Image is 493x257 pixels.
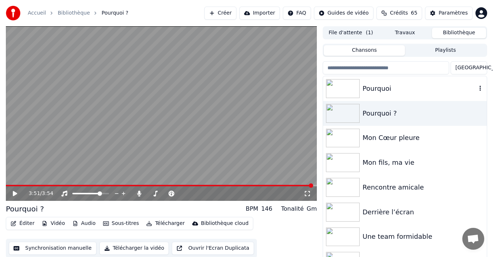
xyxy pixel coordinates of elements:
[363,108,484,118] div: Pourquoi ?
[390,9,408,17] span: Crédits
[425,7,473,20] button: Paramètres
[324,45,405,56] button: Chansons
[8,218,37,229] button: Éditer
[204,7,236,20] button: Créer
[28,9,128,17] nav: breadcrumb
[28,9,46,17] a: Accueil
[39,218,68,229] button: Vidéo
[314,7,373,20] button: Guides de vidéo
[462,228,484,250] div: Ouvrir le chat
[366,29,373,36] span: ( 1 )
[432,28,486,38] button: Bibliothèque
[261,205,273,213] div: 146
[99,242,169,255] button: Télécharger la vidéo
[100,218,142,229] button: Sous-titres
[439,9,468,17] div: Paramètres
[172,242,254,255] button: Ouvrir l'Ecran Duplicata
[29,190,40,197] span: 3:51
[411,9,417,17] span: 65
[69,218,99,229] button: Audio
[363,182,484,192] div: Rencontre amicale
[378,28,432,38] button: Travaux
[246,205,258,213] div: BPM
[9,242,96,255] button: Synchronisation manuelle
[363,157,484,168] div: Mon fils, ma vie
[143,218,187,229] button: Télécharger
[58,9,90,17] a: Bibliothèque
[29,190,46,197] div: /
[376,7,422,20] button: Crédits65
[42,190,53,197] span: 3:54
[324,28,378,38] button: File d'attente
[281,205,304,213] div: Tonalité
[102,9,128,17] span: Pourquoi ?
[363,231,484,242] div: Une team formidable
[6,204,44,214] div: Pourquoi ?
[363,83,477,94] div: Pourquoi
[283,7,311,20] button: FAQ
[363,207,484,217] div: Derrière l’écran
[307,205,317,213] div: Gm
[201,220,249,227] div: Bibliothèque cloud
[6,6,20,20] img: youka
[405,45,486,56] button: Playlists
[239,7,280,20] button: Importer
[363,133,484,143] div: Mon Cœur pleure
